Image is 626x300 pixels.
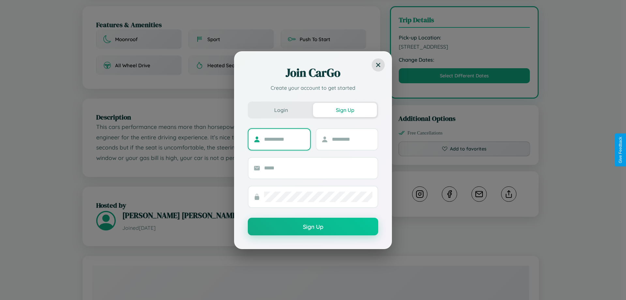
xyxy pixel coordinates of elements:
button: Login [249,103,313,117]
button: Sign Up [248,218,378,235]
div: Give Feedback [618,137,623,163]
h2: Join CarGo [248,65,378,81]
button: Sign Up [313,103,377,117]
p: Create your account to get started [248,84,378,92]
